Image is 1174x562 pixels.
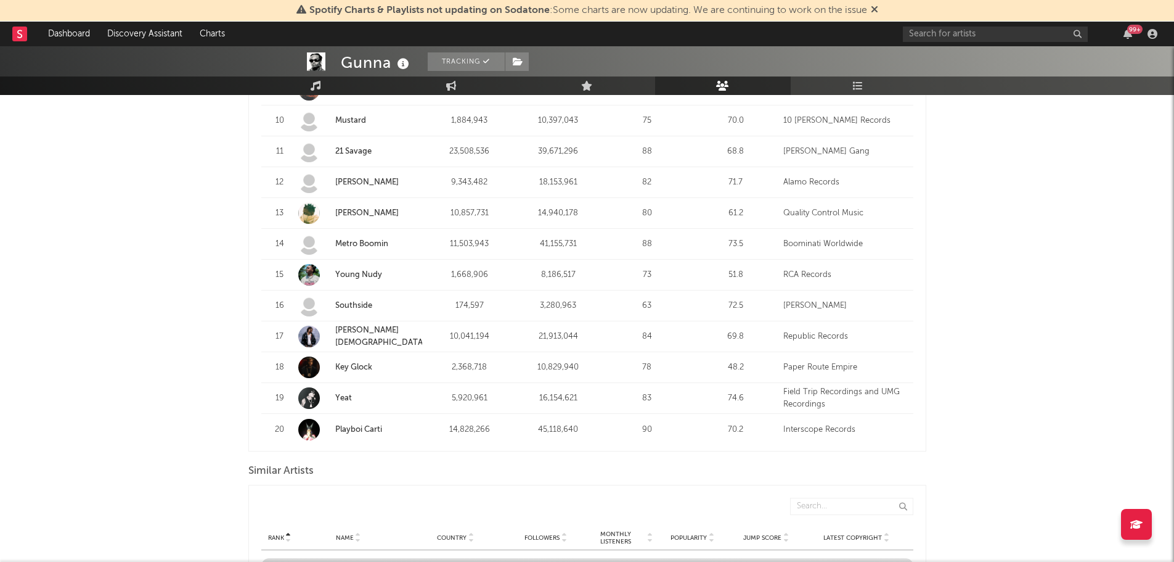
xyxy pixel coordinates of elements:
[267,362,292,374] div: 18
[267,424,292,436] div: 20
[871,6,878,15] span: Dismiss
[606,362,688,374] div: 78
[335,302,372,310] a: Southside
[783,115,907,127] div: 10 [PERSON_NAME] Records
[517,115,600,127] div: 10,397,043
[428,331,511,343] div: 10,041,194
[341,52,412,73] div: Gunna
[298,357,422,378] a: Key Glock
[606,238,688,250] div: 88
[298,387,422,409] a: Yeat
[517,269,600,281] div: 8,186,517
[267,269,292,281] div: 15
[517,300,600,312] div: 3,280,963
[585,531,645,545] span: Monthly Listeners
[695,238,777,250] div: 73.5
[335,271,382,279] a: Young Nudy
[790,498,913,515] input: Search...
[695,176,777,189] div: 71.7
[517,392,600,405] div: 16,154,621
[524,534,560,542] span: Followers
[606,331,688,343] div: 84
[783,424,907,436] div: Interscope Records
[695,300,777,312] div: 72.5
[267,300,292,312] div: 16
[783,331,907,343] div: Republic Records
[428,146,511,158] div: 23,508,536
[335,147,372,155] a: 21 Savage
[517,176,600,189] div: 18,153,961
[428,115,511,127] div: 1,884,943
[428,424,511,436] div: 14,828,266
[606,392,688,405] div: 83
[783,386,907,410] div: Field Trip Recordings and UMG Recordings
[267,238,292,250] div: 14
[695,331,777,343] div: 69.8
[335,326,425,347] a: [PERSON_NAME][DEMOGRAPHIC_DATA]
[335,426,382,434] a: Playboi Carti
[695,392,777,405] div: 74.6
[606,300,688,312] div: 63
[428,300,511,312] div: 174,597
[309,6,550,15] span: Spotify Charts & Playlists not updating on Sodatone
[1127,25,1143,34] div: 99 +
[783,146,907,158] div: [PERSON_NAME] Gang
[783,300,907,312] div: [PERSON_NAME]
[783,269,907,281] div: RCA Records
[298,233,422,255] a: Metro Boomin
[783,362,907,374] div: Paper Route Empire
[517,424,600,436] div: 45,118,640
[267,207,292,220] div: 13
[268,534,284,542] span: Rank
[743,534,781,542] span: Jump Score
[335,363,372,371] a: Key Glock
[606,176,688,189] div: 82
[335,394,352,402] a: Yeat
[783,238,907,250] div: Boominati Worldwide
[428,269,511,281] div: 1,668,906
[267,176,292,189] div: 12
[428,52,505,71] button: Tracking
[267,146,292,158] div: 11
[428,392,511,405] div: 5,920,961
[783,176,907,189] div: Alamo Records
[267,115,292,127] div: 10
[823,534,882,542] span: Latest Copyright
[298,264,422,286] a: Young Nudy
[298,141,422,162] a: 21 Savage
[298,295,422,316] a: Southside
[1123,29,1132,39] button: 99+
[298,171,422,193] a: [PERSON_NAME]
[606,207,688,220] div: 80
[783,207,907,220] div: Quality Control Music
[428,207,511,220] div: 10,857,731
[191,22,234,46] a: Charts
[437,534,467,542] span: Country
[248,464,314,479] span: Similar Artists
[606,146,688,158] div: 88
[695,207,777,220] div: 61.2
[298,110,422,131] a: Mustard
[335,178,399,186] a: [PERSON_NAME]
[903,27,1088,42] input: Search for artists
[309,6,867,15] span: : Some charts are now updating. We are continuing to work on the issue
[335,117,366,125] a: Mustard
[99,22,191,46] a: Discovery Assistant
[517,362,600,374] div: 10,829,940
[695,146,777,158] div: 68.8
[695,362,777,374] div: 48.2
[606,269,688,281] div: 73
[517,238,600,250] div: 41,155,731
[267,331,292,343] div: 17
[298,202,422,224] a: [PERSON_NAME]
[267,392,292,405] div: 19
[39,22,99,46] a: Dashboard
[298,324,422,349] a: [PERSON_NAME][DEMOGRAPHIC_DATA]
[695,115,777,127] div: 70.0
[298,419,422,440] a: Playboi Carti
[428,362,511,374] div: 2,368,718
[517,146,600,158] div: 39,671,296
[336,534,354,542] span: Name
[606,115,688,127] div: 75
[606,424,688,436] div: 90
